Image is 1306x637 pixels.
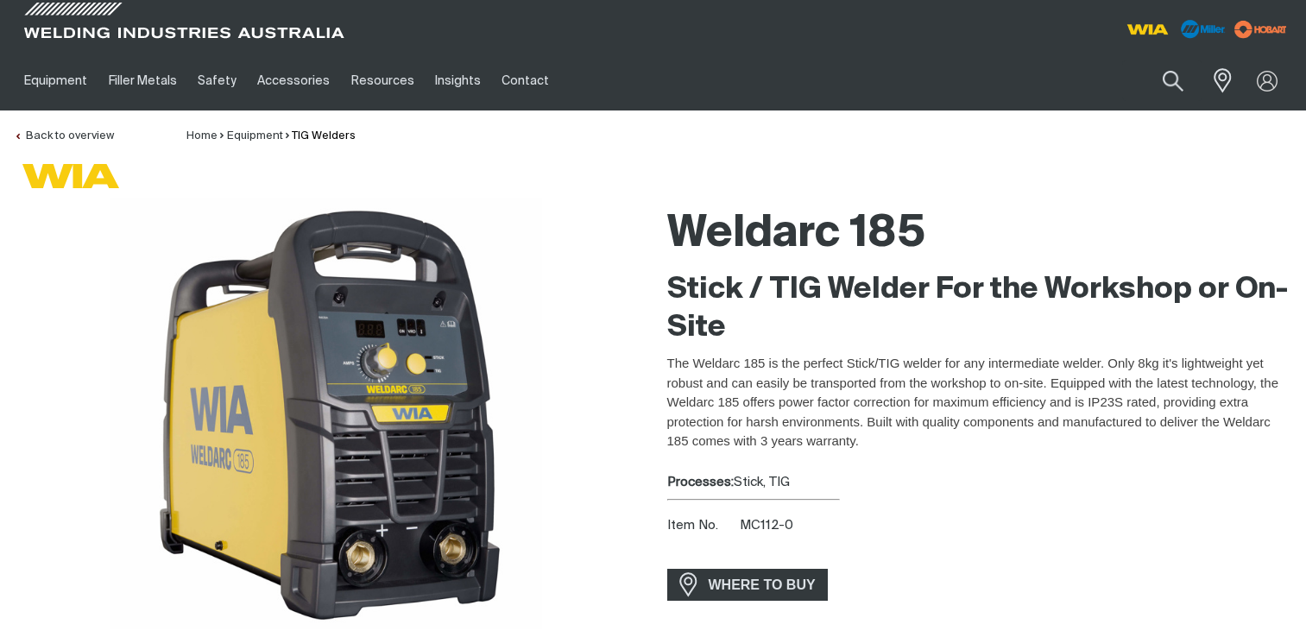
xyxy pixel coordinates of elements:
[1122,60,1202,101] input: Product name or item number...
[491,51,559,110] a: Contact
[247,51,340,110] a: Accessories
[14,51,973,110] nav: Main
[14,51,98,110] a: Equipment
[667,569,829,601] a: WHERE TO BUY
[667,516,737,536] span: Item No.
[740,519,793,532] span: MC112-0
[1229,16,1292,42] img: miller
[98,51,186,110] a: Filler Metals
[667,271,1293,347] h2: Stick / TIG Welder For the Workshop or On-Site
[186,128,356,145] nav: Breadcrumb
[697,571,827,599] span: WHERE TO BUY
[186,130,218,142] a: Home
[110,198,542,629] img: Weldarc 185
[667,206,1293,262] h1: Weldarc 185
[667,354,1293,451] p: The Weldarc 185 is the perfect Stick/TIG welder for any intermediate welder. Only 8kg it's lightw...
[667,476,734,489] strong: Processes:
[667,473,1293,493] div: Stick, TIG
[227,130,283,142] a: Equipment
[14,130,114,142] a: Back to overview of TIG Welders
[292,130,356,142] a: TIG Welders
[187,51,247,110] a: Safety
[1144,60,1202,101] button: Search products
[341,51,425,110] a: Resources
[425,51,491,110] a: Insights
